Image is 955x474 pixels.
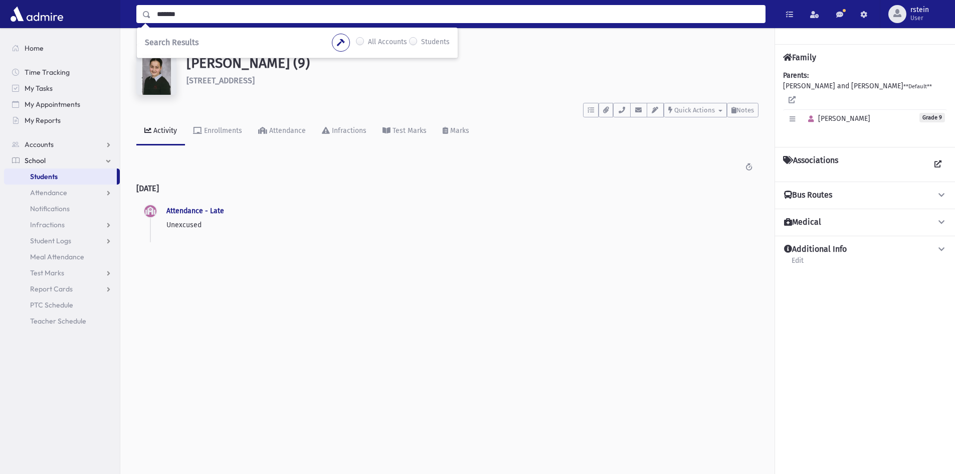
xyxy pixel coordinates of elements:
[4,297,120,313] a: PTC Schedule
[783,70,947,139] div: [PERSON_NAME] and [PERSON_NAME]
[25,100,80,109] span: My Appointments
[166,207,224,215] a: Attendance - Late
[919,113,945,122] span: Grade 9
[783,217,947,228] button: Medical
[30,172,58,181] span: Students
[783,190,947,201] button: Bus Routes
[250,117,314,145] a: Attendance
[4,281,120,297] a: Report Cards
[4,80,120,96] a: My Tasks
[314,117,374,145] a: Infractions
[30,284,73,293] span: Report Cards
[25,140,54,149] span: Accounts
[25,68,70,77] span: Time Tracking
[448,126,469,135] div: Marks
[4,185,120,201] a: Attendance
[186,76,758,85] h6: [STREET_ADDRESS]
[929,155,947,174] a: View all Associations
[783,244,947,255] button: Additional Info
[784,190,832,201] h4: Bus Routes
[674,106,715,114] span: Quick Actions
[391,126,427,135] div: Test Marks
[30,252,84,261] span: Meal Attendance
[804,114,870,123] span: [PERSON_NAME]
[664,103,727,117] button: Quick Actions
[185,117,250,145] a: Enrollments
[186,55,758,72] h1: [PERSON_NAME] (9)
[330,126,366,135] div: Infractions
[151,126,177,135] div: Activity
[267,126,306,135] div: Attendance
[783,53,816,62] h4: Family
[136,40,172,55] nav: breadcrumb
[435,117,477,145] a: Marks
[4,152,120,169] a: School
[25,84,53,93] span: My Tasks
[136,41,172,50] a: Students
[151,5,765,23] input: Search
[136,117,185,145] a: Activity
[4,233,120,249] a: Student Logs
[4,169,117,185] a: Students
[30,220,65,229] span: Infractions
[25,44,44,53] span: Home
[136,176,758,201] h2: [DATE]
[4,64,120,80] a: Time Tracking
[4,313,120,329] a: Teacher Schedule
[4,96,120,112] a: My Appointments
[25,156,46,165] span: School
[30,317,86,326] span: Teacher Schedule
[736,106,754,114] span: Notes
[910,14,929,22] span: User
[727,103,758,117] button: Notes
[30,268,64,277] span: Test Marks
[136,55,176,95] img: 3x6fP8=
[30,236,71,245] span: Student Logs
[4,217,120,233] a: Infractions
[166,220,750,230] p: Unexcused
[4,265,120,281] a: Test Marks
[25,116,61,125] span: My Reports
[202,126,242,135] div: Enrollments
[374,117,435,145] a: Test Marks
[30,300,73,309] span: PTC Schedule
[791,255,804,273] a: Edit
[4,249,120,265] a: Meal Attendance
[4,112,120,128] a: My Reports
[4,136,120,152] a: Accounts
[784,244,847,255] h4: Additional Info
[30,204,70,213] span: Notifications
[368,37,407,49] label: All Accounts
[4,40,120,56] a: Home
[30,188,67,197] span: Attendance
[910,6,929,14] span: rstein
[784,217,821,228] h4: Medical
[145,38,199,47] span: Search Results
[783,155,838,174] h4: Associations
[8,4,66,24] img: AdmirePro
[421,37,450,49] label: Students
[4,201,120,217] a: Notifications
[783,71,809,80] b: Parents:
